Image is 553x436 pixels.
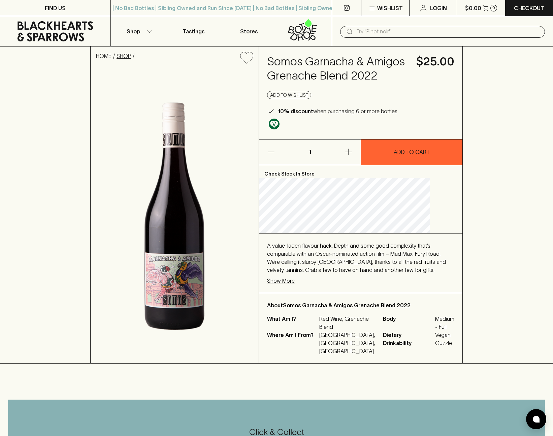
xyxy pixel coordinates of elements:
a: Tastings [166,16,221,46]
p: Login [430,4,447,12]
p: About Somos Garnacha & Amigos Grenache Blend 2022 [267,301,454,309]
span: Vegan [435,331,454,339]
p: Shop [127,27,140,35]
p: [GEOGRAPHIC_DATA], [GEOGRAPHIC_DATA], [GEOGRAPHIC_DATA] [319,331,375,355]
p: 0 [492,6,495,10]
p: Tastings [183,27,204,35]
button: Shop [111,16,166,46]
button: Add to wishlist [237,49,256,66]
img: bubble-icon [533,416,540,423]
p: Red Wine, Grenache Blend [319,315,375,331]
span: Body [383,315,433,331]
p: ADD TO CART [394,148,430,156]
p: What Am I? [267,315,318,331]
b: 10% discount [278,108,313,114]
a: Made without the use of any animal products. [267,117,281,131]
a: HOME [96,53,111,59]
h4: $25.00 [416,55,454,69]
p: Checkout [514,4,544,12]
p: Stores [240,27,258,35]
p: $0.00 [465,4,481,12]
img: Vegan [269,119,280,129]
p: Show More [267,277,295,285]
a: SHOP [117,53,131,59]
button: ADD TO CART [361,139,462,165]
span: Drinkability [383,339,433,347]
p: Where Am I From? [267,331,318,355]
input: Try "Pinot noir" [356,26,540,37]
span: Medium - Full [435,315,454,331]
p: Wishlist [377,4,403,12]
img: 32045.png [91,69,259,363]
span: A value-laden flavour hack. Depth and some good complexity that’s comparable with an Oscar-nomina... [267,243,446,273]
p: Check Stock In Store [259,165,462,178]
h4: Somos Garnacha & Amigos Grenache Blend 2022 [267,55,408,83]
p: 1 [302,139,318,165]
span: Dietary [383,331,433,339]
p: when purchasing 6 or more bottles [278,107,397,115]
p: FIND US [45,4,66,12]
span: Guzzle [435,339,454,347]
button: Add to wishlist [267,91,311,99]
a: Stores [221,16,276,46]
